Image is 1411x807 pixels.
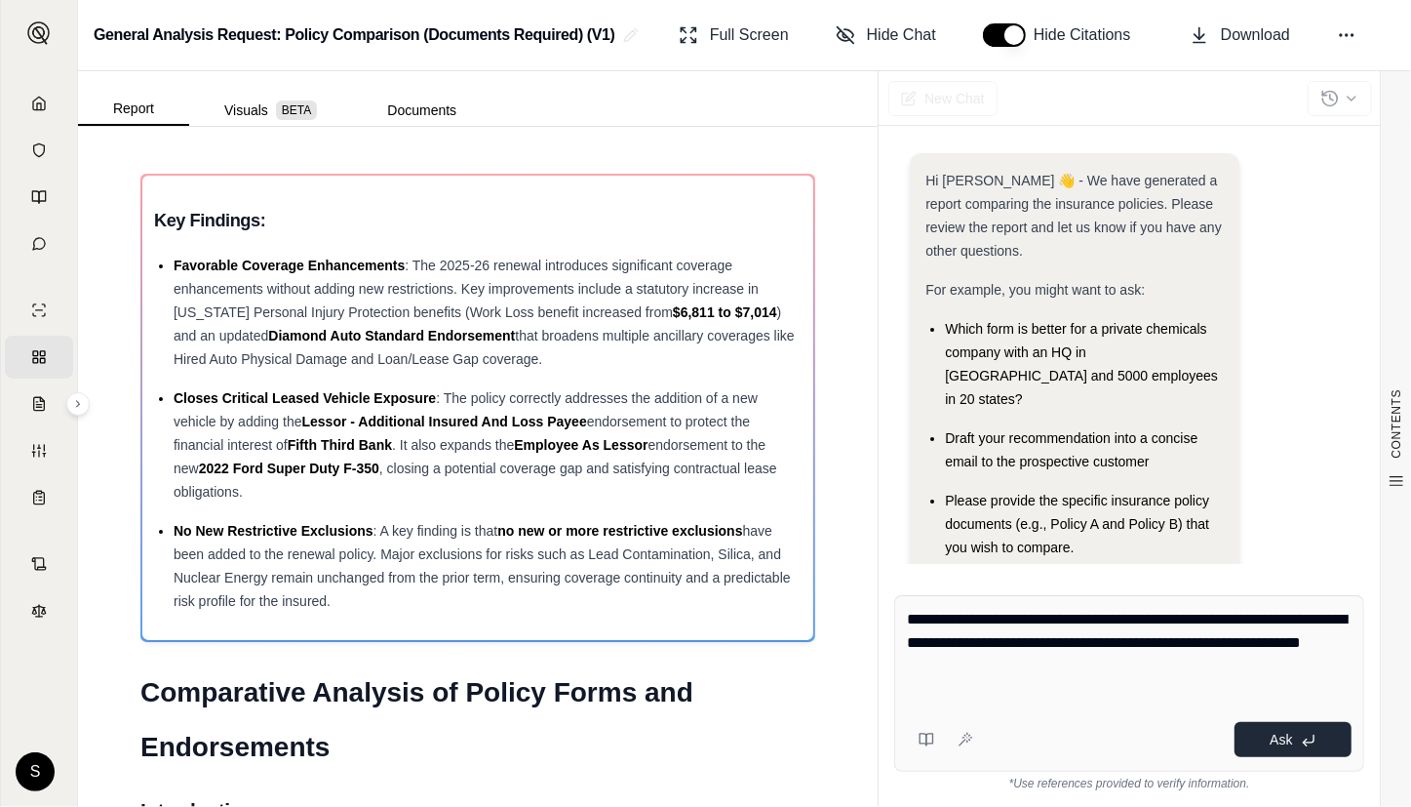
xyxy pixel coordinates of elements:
span: Diamond Auto Standard Endorsement [268,328,515,343]
span: Favorable Coverage Enhancements [174,258,405,273]
img: Expand sidebar [27,21,51,45]
button: Report [78,93,189,126]
span: Lessor - Additional Insured And Loss Payee [302,414,587,429]
span: . It also expands the [392,437,514,453]
span: Hide Chat [867,23,936,47]
h3: Key Findings: [154,203,802,238]
div: S [16,752,55,791]
span: Download [1221,23,1290,47]
span: : The policy correctly addresses the addition of a new vehicle by adding the [174,390,758,429]
span: BETA [276,101,317,120]
span: Ask [1270,732,1292,747]
span: , closing a potential coverage gap and satisfying contractual lease obligations. [174,461,777,500]
span: Hi [PERSON_NAME] 👋 - We have generated a report comparing the insurance policies. Please review t... [925,173,1222,259]
div: *Use references provided to verify information. [894,772,1364,791]
a: Coverage Table [5,476,73,519]
span: 2022 Ford Super Duty F-350 [199,461,379,476]
a: Documents Vault [5,129,73,172]
span: Draft your recommendation into a concise email to the prospective customer [945,430,1197,469]
button: Full Screen [671,16,797,55]
a: Contract Analysis [5,543,73,585]
span: Full Screen [710,23,789,47]
button: Ask [1235,722,1352,757]
a: Claim Coverage [5,383,73,425]
span: Employee As Lessor [514,437,647,453]
a: Custom Report [5,429,73,472]
span: : The 2025-26 renewal introduces significant coverage enhancements without adding new restriction... [174,258,759,320]
a: Home [5,82,73,125]
span: For example, you might want to ask: [925,282,1145,298]
span: that broadens multiple ancillary coverages like Hired Auto Physical Damage and Loan/Lease Gap cov... [174,328,795,367]
a: Chat [5,222,73,265]
button: Hide Chat [828,16,944,55]
span: no new or more restrictive exclusions [497,523,742,539]
button: Documents [352,95,491,126]
span: Fifth Third Bank [288,437,392,453]
span: Hide Citations [1034,23,1143,47]
a: Single Policy [5,289,73,332]
span: Closes Critical Leased Vehicle Exposure [174,390,436,406]
h2: General Analysis Request: Policy Comparison (Documents Required) (V1) [94,18,615,53]
span: CONTENTS [1389,389,1404,459]
a: Policy Comparisons [5,336,73,379]
a: Prompt Library [5,176,73,219]
button: Download [1182,16,1298,55]
button: Visuals [189,95,352,126]
span: $6,811 to $7,014 [673,304,777,320]
a: Legal Search Engine [5,589,73,632]
span: : A key finding is that [373,523,498,539]
button: Expand sidebar [20,14,59,53]
button: Expand sidebar [66,392,90,416]
h1: Comparative Analysis of Policy Forms and Endorsements [140,666,815,775]
span: Please provide the specific insurance policy documents (e.g., Policy A and Policy B) that you wis... [945,493,1209,555]
span: Which form is better for a private chemicals company with an HQ in [GEOGRAPHIC_DATA] and 5000 emp... [945,321,1218,407]
span: No New Restrictive Exclusions [174,523,373,539]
